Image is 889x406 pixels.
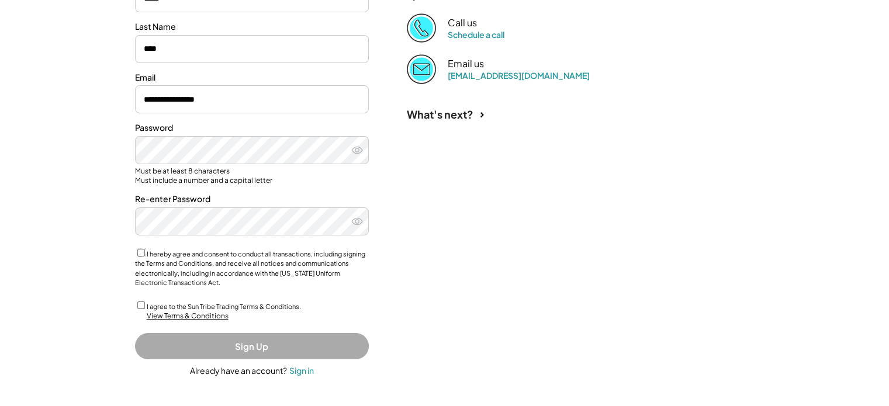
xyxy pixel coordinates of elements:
[190,365,287,377] div: Already have an account?
[147,311,229,321] div: View Terms & Conditions
[135,250,365,287] label: I hereby agree and consent to conduct all transactions, including signing the Terms and Condition...
[135,333,369,359] button: Sign Up
[135,72,369,84] div: Email
[135,21,369,33] div: Last Name
[135,166,369,185] div: Must be at least 8 characters Must include a number and a capital letter
[289,365,314,376] div: Sign in
[135,193,369,205] div: Re-enter Password
[135,122,369,134] div: Password
[407,54,436,84] img: Email%202%403x.png
[147,303,301,310] label: I agree to the Sun Tribe Trading Terms & Conditions.
[407,13,436,43] img: Phone%20copy%403x.png
[448,17,477,29] div: Call us
[448,58,484,70] div: Email us
[448,70,590,81] a: [EMAIL_ADDRESS][DOMAIN_NAME]
[407,107,473,121] div: What's next?
[448,29,504,40] a: Schedule a call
